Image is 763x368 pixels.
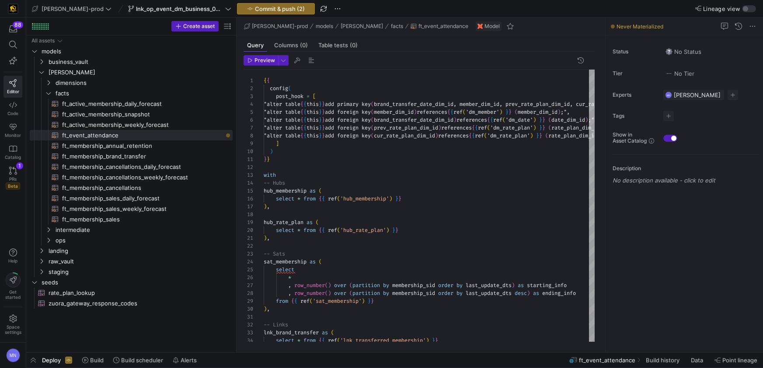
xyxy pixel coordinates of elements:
[3,76,22,98] a: Editor
[450,109,453,116] span: {
[62,130,223,140] span: ft_event_attendance​​​​​​​​​​
[31,38,55,44] div: All assets
[319,116,322,123] span: }
[310,187,316,194] span: as
[264,187,307,194] span: hub_membership
[3,346,22,364] button: MN
[264,172,276,179] span: with
[244,187,253,195] div: 15
[30,151,233,161] div: Press SPACE to select this row.
[322,116,325,123] span: }
[303,124,307,131] span: {
[703,5,740,12] span: Lineage view
[121,357,163,364] span: Build scheduler
[30,109,233,119] a: ft_active_membership_snapshot​​​​​​​​​​
[300,42,308,48] span: (0)
[30,88,233,98] div: Press SPACE to select this row.
[7,89,19,94] span: Editor
[244,218,253,226] div: 19
[711,353,761,368] button: Point lineage
[30,161,233,172] div: Press SPACE to select this row.
[490,116,493,123] span: {
[78,353,108,368] button: Build
[30,119,233,130] div: Press SPACE to select this row.
[453,109,463,116] span: ref
[398,195,401,202] span: }
[62,162,223,172] span: ft_membership_cancellations_daily_forecast​​​​​​​​​​
[30,130,233,140] a: ft_event_attendance​​​​​​​​​​
[276,227,294,234] span: select
[5,154,21,160] span: Catalog
[62,99,223,109] span: ft_active_membership_daily_forecast​​​​​​​​​​
[7,111,18,116] span: Code
[300,132,303,139] span: {
[244,179,253,187] div: 14
[237,3,315,14] button: Commit & push (2)
[62,109,223,119] span: ft_active_membership_snapshot​​​​​​​​​​
[477,24,483,29] img: undefined
[447,109,450,116] span: {
[316,219,319,226] span: (
[536,132,539,139] span: }
[588,116,597,123] span: ;",
[303,132,307,139] span: {
[109,353,167,368] button: Build scheduler
[478,124,487,131] span: ref
[62,172,223,182] span: ft_membership_cancellations_weekly_forecast​​​​​​​​​​
[244,140,253,147] div: 9
[244,108,253,116] div: 5
[13,21,23,28] div: 88
[255,5,305,12] span: Commit & push (2)
[557,109,561,116] span: )
[338,21,385,32] button: [PERSON_NAME]
[42,46,231,56] span: models
[303,195,316,202] span: from
[472,124,475,131] span: {
[307,101,319,108] span: this
[254,57,275,63] span: Preview
[244,226,253,234] div: 20
[244,203,253,210] div: 17
[274,42,308,48] span: Columns
[264,116,300,123] span: "alter table
[30,193,233,203] a: ft_membership_sales_daily_forecast​​​​​​​​​​
[264,203,267,210] span: )
[30,214,233,224] a: ft_membership_sales​​​​​​​​​​
[244,77,253,84] div: 1
[472,132,475,139] span: {
[49,288,223,298] span: rate_plan_lookup​​​​​​
[316,23,333,29] span: models
[244,155,253,163] div: 11
[509,109,512,116] span: }
[30,203,233,214] a: ft_membership_sales_weekly_forecast​​​​​​​​​​
[325,101,371,108] span: add primary key
[371,132,374,139] span: (
[181,357,197,364] span: Alerts
[484,132,487,139] span: (
[303,101,307,108] span: {
[539,132,542,139] span: }
[371,124,374,131] span: (
[340,227,386,234] span: 'hub_rate_plan'
[341,23,383,29] span: [PERSON_NAME]
[264,219,303,226] span: hub_rate_plan
[408,21,470,32] button: ft_event_attendance
[463,109,466,116] span: (
[244,147,253,155] div: 10
[386,227,389,234] span: )
[30,119,233,130] a: ft_active_membership_weekly_forecast​​​​​​​​​​
[469,132,472,139] span: {
[30,193,233,203] div: Press SPACE to select this row.
[49,267,231,277] span: staging
[487,124,490,131] span: (
[56,235,231,245] span: ops
[371,109,374,116] span: (
[691,357,703,364] span: Data
[617,23,663,30] span: Never Materialized
[30,224,233,235] div: Press SPACE to select this row.
[244,116,253,124] div: 6
[392,227,395,234] span: }
[585,116,588,123] span: )
[30,140,233,151] div: Press SPACE to select this row.
[126,3,233,14] button: lnk_op_event_dm_business_090925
